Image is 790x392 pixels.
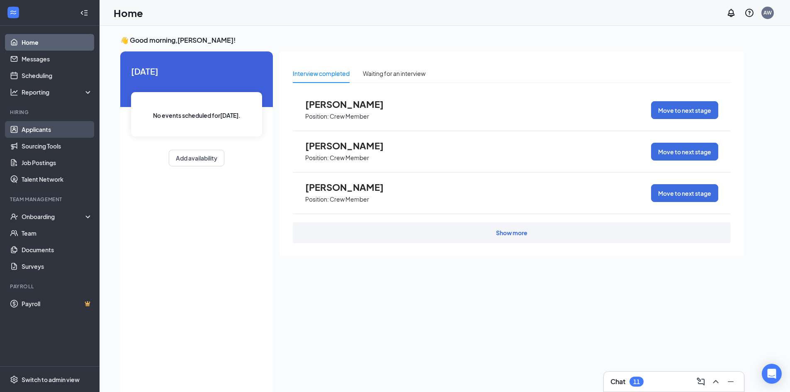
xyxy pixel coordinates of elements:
button: Add availability [169,150,224,166]
a: Documents [22,241,92,258]
a: Surveys [22,258,92,275]
a: Messages [22,51,92,67]
svg: ChevronUp [711,377,721,387]
svg: QuestionInfo [744,8,754,18]
svg: Collapse [80,9,88,17]
span: No events scheduled for [DATE] . [153,111,241,120]
p: Position: [305,195,329,203]
span: [PERSON_NAME] [305,99,396,110]
p: Crew Member [330,112,369,120]
svg: WorkstreamLogo [9,8,17,17]
button: ChevronUp [709,375,722,388]
div: Interview completed [293,69,350,78]
a: Home [22,34,92,51]
button: Move to next stage [651,143,718,161]
svg: ComposeMessage [696,377,706,387]
h3: 👋 Good morning, [PERSON_NAME] ! [120,36,744,45]
button: Move to next stage [651,184,718,202]
a: Talent Network [22,171,92,187]
svg: Settings [10,375,18,384]
button: Move to next stage [651,101,718,119]
svg: Notifications [726,8,736,18]
button: Minimize [724,375,737,388]
a: Sourcing Tools [22,138,92,154]
div: Hiring [10,109,91,116]
a: Scheduling [22,67,92,84]
a: Team [22,225,92,241]
span: [DATE] [131,65,262,78]
span: [PERSON_NAME] [305,182,396,192]
svg: UserCheck [10,212,18,221]
a: PayrollCrown [22,295,92,312]
svg: Analysis [10,88,18,96]
a: Applicants [22,121,92,138]
div: Show more [496,229,527,237]
div: Open Intercom Messenger [762,364,782,384]
h1: Home [114,6,143,20]
div: Onboarding [22,212,85,221]
p: Crew Member [330,195,369,203]
span: [PERSON_NAME] [305,140,396,151]
div: Switch to admin view [22,375,80,384]
div: Waiting for an interview [363,69,425,78]
svg: Minimize [726,377,736,387]
div: 11 [633,378,640,385]
a: Job Postings [22,154,92,171]
p: Position: [305,154,329,162]
p: Position: [305,112,329,120]
div: Payroll [10,283,91,290]
div: Reporting [22,88,93,96]
p: Crew Member [330,154,369,162]
div: Team Management [10,196,91,203]
button: ComposeMessage [694,375,707,388]
div: AW [763,9,772,16]
h3: Chat [610,377,625,386]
